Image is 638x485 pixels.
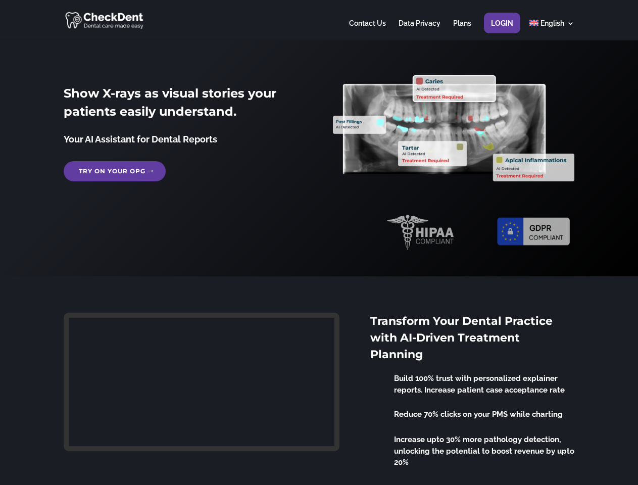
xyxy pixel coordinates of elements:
[541,19,564,27] span: English
[394,374,565,395] span: Build 100% trust with personalized explainer reports. Increase patient case acceptance rate
[529,20,574,39] a: English
[491,20,513,39] a: Login
[399,20,440,39] a: Data Privacy
[333,75,574,181] img: X_Ray_annotated
[370,314,553,361] span: Transform Your Dental Practice with AI-Driven Treatment Planning
[64,84,305,126] h2: Show X-rays as visual stories your patients easily understand.
[349,20,386,39] a: Contact Us
[64,161,166,181] a: Try on your OPG
[64,134,217,144] span: Your AI Assistant for Dental Reports
[453,20,471,39] a: Plans
[65,10,144,30] img: CheckDent AI
[394,410,563,419] span: Reduce 70% clicks on your PMS while charting
[394,435,574,467] span: Increase upto 30% more pathology detection, unlocking the potential to boost revenue by upto 20%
